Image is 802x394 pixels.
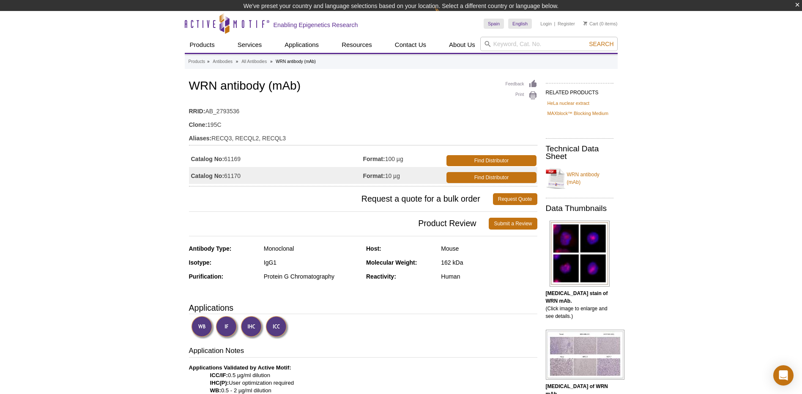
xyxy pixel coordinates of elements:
h1: WRN antibody (mAb) [189,79,537,94]
a: Services [233,37,267,53]
p: (Click image to enlarge and see details.) [546,290,613,320]
strong: Isotype: [189,259,212,266]
td: 61169 [189,150,363,167]
a: HeLa nuclear extract [547,99,590,107]
td: AB_2793536 [189,102,537,116]
a: Antibodies [213,58,233,66]
strong: Host: [366,245,381,252]
li: » [270,59,273,64]
strong: Clone: [189,121,208,129]
li: | [554,19,556,29]
h2: Enabling Epigenetics Research [274,21,358,29]
img: Change Here [435,6,457,26]
b: Applications Validated by Active Motif: [189,364,291,371]
strong: Reactivity: [366,273,396,280]
h3: Applications [189,301,537,314]
a: Find Distributor [446,155,536,166]
div: Human [441,273,537,280]
h2: Data Thumbnails [546,205,613,212]
a: Resources [337,37,377,53]
a: Print [506,91,537,100]
td: 195C [189,116,537,129]
a: MAXblock™ Blocking Medium [547,109,609,117]
img: Your Cart [583,21,587,25]
img: Western Blot Validated [191,316,214,339]
strong: Format: [363,155,385,163]
div: Monoclonal [264,245,360,252]
div: IgG1 [264,259,360,266]
strong: Molecular Weight: [366,259,417,266]
strong: Catalog No: [191,155,224,163]
a: Find Distributor [446,172,536,183]
a: Products [185,37,220,53]
span: Search [589,41,613,47]
input: Keyword, Cat. No. [480,37,618,51]
img: Immunofluorescence Validated [216,316,239,339]
h2: Technical Data Sheet [546,145,613,160]
li: (0 items) [583,19,618,29]
a: WRN antibody (mAb) [546,166,613,191]
li: » [207,59,210,64]
div: 162 kDa [441,259,537,266]
a: Contact Us [390,37,431,53]
b: [MEDICAL_DATA] stain of WRN mAb. [546,290,608,304]
strong: ICC/IF: [210,372,228,378]
td: 100 µg [363,150,445,167]
div: Open Intercom Messenger [773,365,794,386]
td: RECQ3, RECQL2, RECQL3 [189,129,537,143]
img: Immunohistochemistry Validated [241,316,264,339]
a: Products [189,58,205,66]
a: Feedback [506,79,537,89]
strong: RRID: [189,107,205,115]
img: Immunocytochemistry Validated [266,316,289,339]
img: WRN antibody (mAb) tested by immunofluorescence. [550,221,610,287]
strong: Catalog No: [191,172,224,180]
strong: Aliases: [189,134,212,142]
li: WRN antibody (mAb) [276,59,315,64]
a: Cart [583,21,598,27]
a: Spain [484,19,504,29]
a: Register [558,21,575,27]
div: Mouse [441,245,537,252]
li: » [236,59,238,64]
a: Applications [279,37,324,53]
strong: Antibody Type: [189,245,232,252]
h3: Application Notes [189,346,537,358]
span: Request a quote for a bulk order [189,193,493,205]
button: Search [586,40,616,48]
a: Request Quote [493,193,537,205]
strong: Purification: [189,273,224,280]
td: 10 µg [363,167,445,184]
strong: Format: [363,172,385,180]
a: Submit a Review [489,218,537,230]
div: Protein G Chromatography [264,273,360,280]
a: About Us [444,37,480,53]
a: Login [540,21,552,27]
a: English [508,19,532,29]
h2: RELATED PRODUCTS [546,83,613,98]
span: Product Review [189,218,489,230]
a: All Antibodies [241,58,267,66]
td: 61170 [189,167,363,184]
strong: IHC(P): [210,380,229,386]
img: WRN antibody (mAb) tested by immunohistochemistry. [546,330,624,380]
strong: WB: [210,387,221,394]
